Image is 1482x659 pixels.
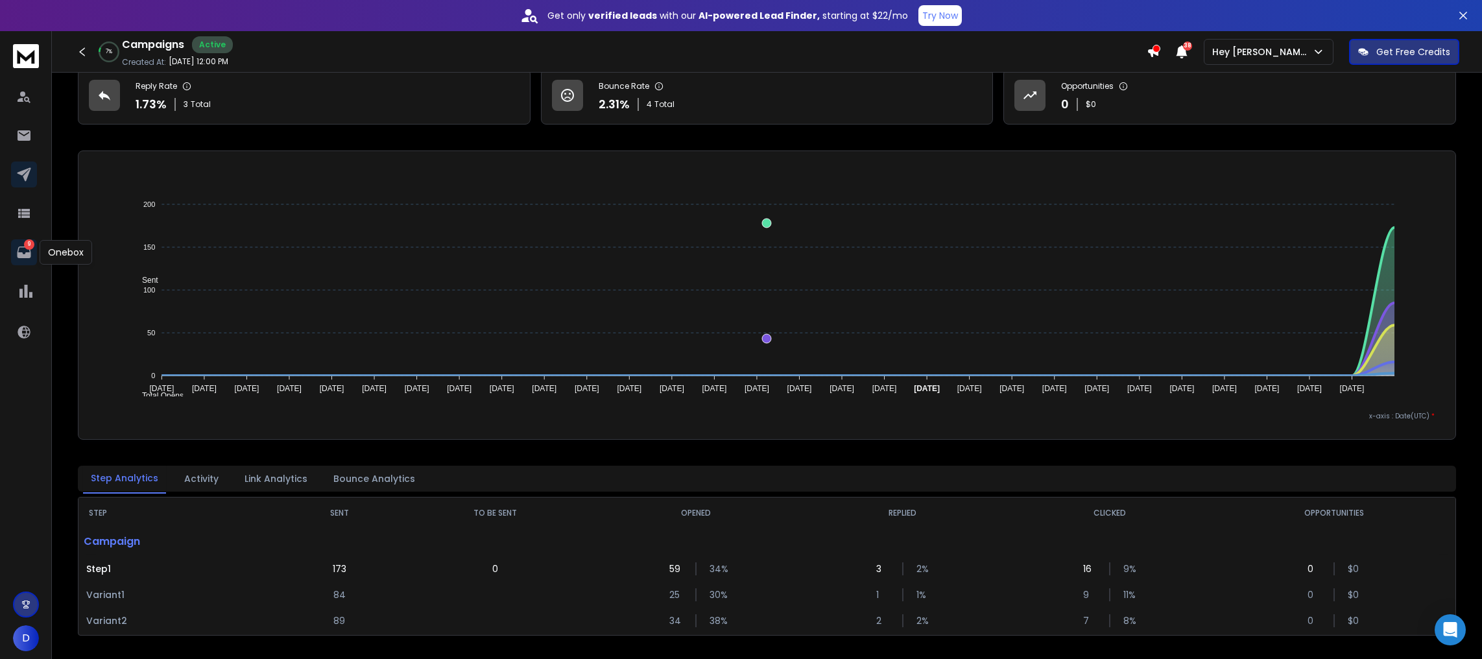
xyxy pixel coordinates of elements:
p: 30 % [710,588,723,601]
tspan: 0 [152,372,156,379]
p: Get Free Credits [1376,45,1450,58]
p: Opportunities [1061,81,1114,91]
tspan: [DATE] [914,384,940,393]
p: 25 [669,588,682,601]
p: 16 [1083,562,1096,575]
p: 0 [1308,588,1321,601]
p: 34 % [710,562,723,575]
p: $ 0 [1348,562,1361,575]
p: $ 0 [1348,614,1361,627]
tspan: [DATE] [830,384,855,393]
p: 0 [1061,95,1069,114]
button: D [13,625,39,651]
span: 4 [647,99,652,110]
p: 11 % [1123,588,1136,601]
span: 38 [1183,42,1192,51]
tspan: [DATE] [575,384,599,393]
tspan: [DATE] [448,384,472,393]
p: Created At: [122,57,166,67]
tspan: [DATE] [150,384,174,393]
tspan: [DATE] [745,384,770,393]
a: 9 [11,239,37,265]
p: 38 % [710,614,723,627]
tspan: [DATE] [320,384,344,393]
p: 3 [876,562,889,575]
p: $ 0 [1348,588,1361,601]
strong: AI-powered Lead Finder, [699,9,820,22]
th: OPENED [592,497,799,529]
p: Bounce Rate [599,81,649,91]
tspan: [DATE] [1127,384,1152,393]
tspan: [DATE] [532,384,557,393]
a: Reply Rate1.73%3Total [78,69,531,125]
p: 1.73 % [136,95,167,114]
button: Activity [176,464,226,493]
th: SENT [280,497,399,529]
span: Sent [132,276,158,285]
span: Total [191,99,211,110]
tspan: [DATE] [1340,384,1365,393]
button: Try Now [918,5,962,26]
button: Get Free Credits [1349,39,1459,65]
tspan: [DATE] [617,384,642,393]
tspan: [DATE] [872,384,897,393]
th: CLICKED [1006,497,1213,529]
th: STEP [78,497,280,529]
div: Active [192,36,233,53]
button: Link Analytics [237,464,315,493]
p: Hey [PERSON_NAME] [1212,45,1312,58]
h1: Campaigns [122,37,184,53]
p: 2 % [916,614,929,627]
p: Try Now [922,9,958,22]
tspan: [DATE] [490,384,514,393]
p: Variant 1 [86,588,272,601]
tspan: [DATE] [405,384,429,393]
tspan: [DATE] [787,384,812,393]
tspan: [DATE] [1000,384,1025,393]
p: $ 0 [1086,99,1096,110]
p: 89 [333,614,345,627]
p: 34 [669,614,682,627]
tspan: [DATE] [702,384,727,393]
p: [DATE] 12:00 PM [169,56,228,67]
div: Open Intercom Messenger [1435,614,1466,645]
tspan: 150 [143,243,155,251]
p: x-axis : Date(UTC) [99,411,1435,421]
p: 2 [876,614,889,627]
tspan: [DATE] [1212,384,1237,393]
a: Opportunities0$0 [1003,69,1456,125]
p: 173 [333,562,346,575]
tspan: 50 [148,329,156,337]
p: Campaign [78,529,280,555]
p: 0 [1308,562,1321,575]
tspan: [DATE] [1255,384,1280,393]
tspan: [DATE] [278,384,302,393]
tspan: [DATE] [1170,384,1195,393]
div: Onebox [40,240,92,265]
tspan: 100 [143,286,155,294]
p: 59 [669,562,682,575]
span: Total [654,99,675,110]
p: Step 1 [86,562,272,575]
th: OPPORTUNITIES [1213,497,1455,529]
p: Variant 2 [86,614,272,627]
span: Total Opens [132,391,184,400]
p: 9 % [1123,562,1136,575]
tspan: 200 [143,200,155,208]
button: Step Analytics [83,464,166,494]
span: 3 [184,99,188,110]
tspan: [DATE] [192,384,217,393]
p: 9 [1083,588,1096,601]
tspan: [DATE] [1042,384,1067,393]
p: 84 [333,588,346,601]
a: Bounce Rate2.31%4Total [541,69,994,125]
p: 0 [492,562,498,575]
p: 2.31 % [599,95,630,114]
p: 7 [1083,614,1096,627]
tspan: [DATE] [1298,384,1322,393]
p: Reply Rate [136,81,177,91]
p: 9 [24,239,34,250]
p: 7 % [106,48,112,56]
